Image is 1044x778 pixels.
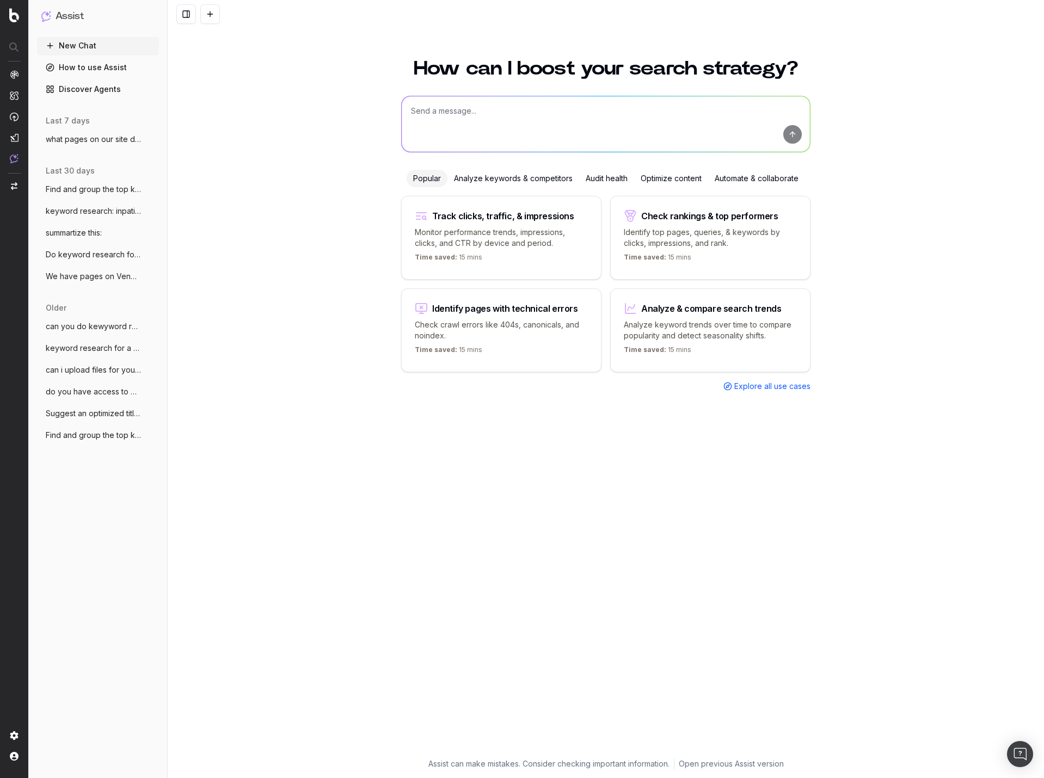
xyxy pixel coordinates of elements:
[624,345,691,359] p: 15 mins
[447,170,579,187] div: Analyze keywords & competitors
[37,59,159,76] a: How to use Assist
[37,361,159,379] button: can i upload files for you to analyze
[10,154,19,163] img: Assist
[641,212,778,220] div: Check rankings & top performers
[37,268,159,285] button: We have pages on Venmo and CashApp refer
[37,383,159,400] button: do you have access to my SEM Rush data
[37,318,159,335] button: can you do kewyword research for this pa
[432,212,574,220] div: Track clicks, traffic, & impressions
[37,81,159,98] a: Discover Agents
[734,381,810,392] span: Explore all use cases
[46,165,95,176] span: last 30 days
[46,321,142,332] span: can you do kewyword research for this pa
[46,365,142,375] span: can i upload files for you to analyze
[10,91,19,100] img: Intelligence
[37,339,159,357] button: keyword research for a page about a mass
[624,227,797,249] p: Identify top pages, queries, & keywords by clicks, impressions, and rank.
[10,112,19,121] img: Activation
[37,427,159,444] button: Find and group the top keywords for acco
[641,304,782,313] div: Analyze & compare search trends
[41,9,155,24] button: Assist
[37,202,159,220] button: keyword research: inpatient rehab
[415,253,457,261] span: Time saved:
[679,758,784,769] a: Open previous Assist version
[415,319,588,341] p: Check crawl errors like 404s, canonicals, and noindex.
[46,343,142,354] span: keyword research for a page about a mass
[624,345,666,354] span: Time saved:
[46,386,142,397] span: do you have access to my SEM Rush data
[37,246,159,263] button: Do keyword research for a lawsuit invest
[624,319,797,341] p: Analyze keyword trends over time to compare popularity and detect seasonality shifts.
[37,37,159,54] button: New Chat
[634,170,708,187] div: Optimize content
[37,224,159,242] button: summartize this:
[46,115,90,126] span: last 7 days
[432,304,578,313] div: Identify pages with technical errors
[10,752,19,761] img: My account
[415,345,482,359] p: 15 mins
[708,170,805,187] div: Automate & collaborate
[415,227,588,249] p: Monitor performance trends, impressions, clicks, and CTR by device and period.
[11,182,17,190] img: Switch project
[46,206,142,217] span: keyword research: inpatient rehab
[46,271,142,282] span: We have pages on Venmo and CashApp refer
[41,11,51,21] img: Assist
[46,184,142,195] span: Find and group the top keywords for sta
[37,181,159,198] button: Find and group the top keywords for sta
[46,134,142,145] span: what pages on our site deal with shift d
[401,59,810,78] h1: How can I boost your search strategy?
[46,249,142,260] span: Do keyword research for a lawsuit invest
[407,170,447,187] div: Popular
[624,253,666,261] span: Time saved:
[579,170,634,187] div: Audit health
[428,758,670,769] p: Assist can make mistakes. Consider checking important information.
[415,253,482,266] p: 15 mins
[46,227,102,238] span: summartize this:
[37,131,159,148] button: what pages on our site deal with shift d
[415,345,457,354] span: Time saved:
[10,70,19,79] img: Analytics
[723,381,810,392] a: Explore all use cases
[10,731,19,740] img: Setting
[46,302,66,313] span: older
[1007,741,1033,767] div: Open Intercom Messenger
[624,253,691,266] p: 15 mins
[46,430,142,441] span: Find and group the top keywords for acco
[10,133,19,142] img: Studio
[46,408,142,419] span: Suggest an optimized title and descripti
[56,9,84,24] h1: Assist
[37,405,159,422] button: Suggest an optimized title and descripti
[9,8,19,22] img: Botify logo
